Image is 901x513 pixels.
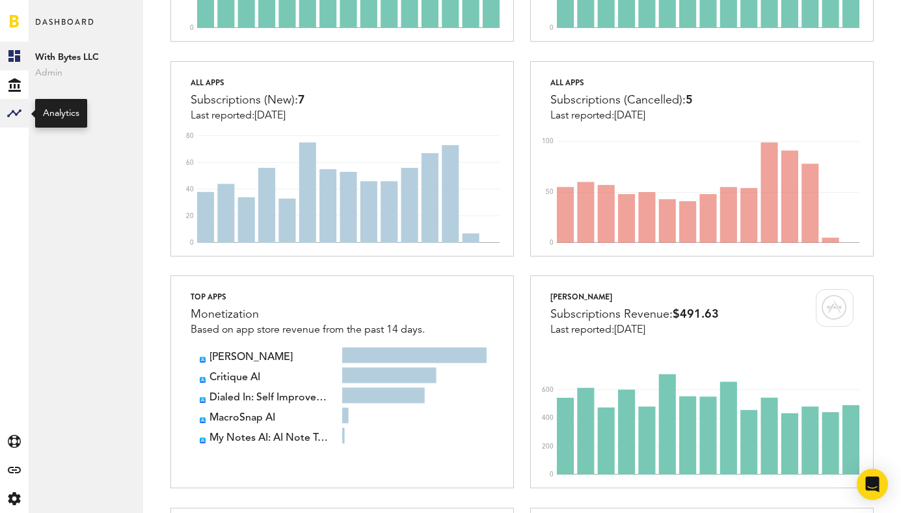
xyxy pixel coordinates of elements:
img: 21.png [199,437,206,444]
text: 600 [542,387,554,393]
span: MacroSnap AI [209,408,275,424]
div: Based on app store revenue from the past 14 days. [191,324,425,336]
div: Last reported: [191,110,305,122]
text: 60 [186,159,194,166]
text: 20 [186,213,194,219]
span: [DATE] [614,111,645,121]
span: 5 [686,94,693,106]
div: Analytics [43,107,79,120]
span: My Notes AI: AI Note Taker [209,428,329,444]
div: All apps [191,75,305,90]
span: Critique AI [209,368,260,383]
div: All apps [550,75,693,90]
div: Open Intercom Messenger [857,469,888,500]
img: 21.png [199,356,206,363]
div: Top apps [191,289,425,305]
text: 0 [550,25,554,31]
span: [DATE] [254,111,286,121]
img: card-marketplace-itunes.svg [816,289,854,327]
div: Monetization [191,305,425,324]
img: 21.png [199,417,206,424]
text: 0 [190,240,194,246]
text: 400 [542,415,554,422]
text: 0 [550,472,554,478]
text: 200 [542,443,554,450]
span: Admin [35,65,137,81]
text: 80 [186,132,194,139]
img: 21.png [199,396,206,404]
div: Subscriptions Revenue: [550,305,719,324]
text: 0 [550,240,554,246]
span: With Bytes LLC [35,49,137,65]
text: 40 [186,186,194,193]
text: 100 [542,138,554,145]
div: [PERSON_NAME] [550,289,719,305]
span: 7 [298,94,305,106]
img: 21.png [199,376,206,383]
span: $491.63 [673,309,719,320]
span: Sunny Pal [209,348,293,363]
span: [DATE] [614,325,645,335]
div: Last reported: [550,110,693,122]
div: Subscriptions (Cancelled): [550,90,693,110]
text: 0 [190,25,194,31]
div: Last reported: [550,324,719,336]
text: 50 [546,189,554,195]
span: Dialed In: Self Improvement [209,388,329,404]
span: Support [95,9,142,21]
span: Dashboard [35,14,95,42]
div: Subscriptions (New): [191,90,305,110]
